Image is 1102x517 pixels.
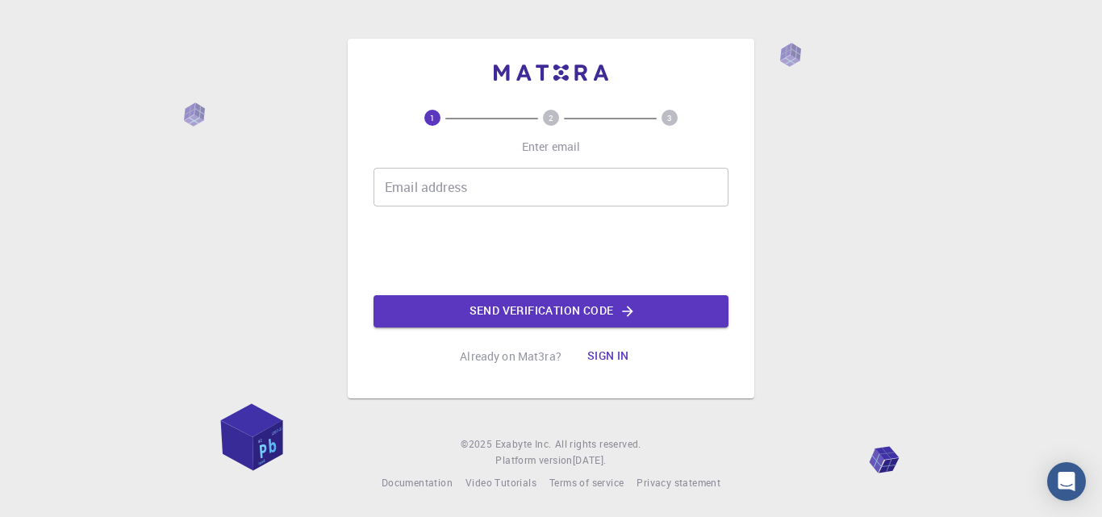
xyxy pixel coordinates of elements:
[495,452,572,469] span: Platform version
[573,452,607,469] a: [DATE].
[522,139,581,155] p: Enter email
[382,475,453,491] a: Documentation
[637,475,720,491] a: Privacy statement
[549,112,553,123] text: 2
[428,219,674,282] iframe: reCAPTCHA
[465,475,536,491] a: Video Tutorials
[465,476,536,489] span: Video Tutorials
[495,436,552,452] a: Exabyte Inc.
[495,437,552,450] span: Exabyte Inc.
[549,476,624,489] span: Terms of service
[667,112,672,123] text: 3
[374,295,728,327] button: Send verification code
[549,475,624,491] a: Terms of service
[637,476,720,489] span: Privacy statement
[382,476,453,489] span: Documentation
[574,340,642,373] button: Sign in
[461,436,495,452] span: © 2025
[460,348,561,365] p: Already on Mat3ra?
[430,112,435,123] text: 1
[555,436,641,452] span: All rights reserved.
[1047,462,1086,501] div: Open Intercom Messenger
[573,453,607,466] span: [DATE] .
